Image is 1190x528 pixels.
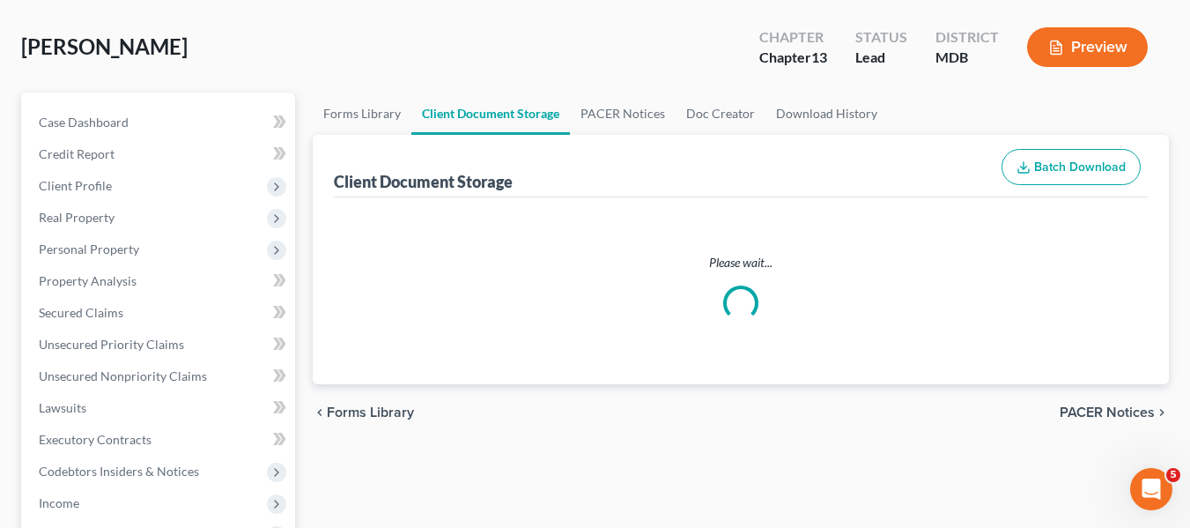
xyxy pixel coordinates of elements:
[855,48,907,68] div: Lead
[327,405,414,420] span: Forms Library
[1155,405,1169,420] i: chevron_right
[676,93,765,135] a: Doc Creator
[570,93,676,135] a: PACER Notices
[39,337,184,352] span: Unsecured Priority Claims
[25,392,295,424] a: Lawsuits
[1130,468,1172,510] iframe: Intercom live chat
[337,254,1144,271] p: Please wait...
[39,495,79,510] span: Income
[39,400,86,415] span: Lawsuits
[855,27,907,48] div: Status
[1060,405,1169,420] button: PACER Notices chevron_right
[765,93,888,135] a: Download History
[759,48,827,68] div: Chapter
[39,368,207,383] span: Unsecured Nonpriority Claims
[25,107,295,138] a: Case Dashboard
[25,265,295,297] a: Property Analysis
[1002,149,1141,186] button: Batch Download
[21,33,188,59] span: [PERSON_NAME]
[39,242,139,257] span: Personal Property
[39,146,115,161] span: Credit Report
[39,178,112,193] span: Client Profile
[313,405,414,420] button: chevron_left Forms Library
[39,464,199,479] span: Codebtors Insiders & Notices
[1027,27,1148,67] button: Preview
[39,210,115,225] span: Real Property
[313,405,327,420] i: chevron_left
[25,329,295,361] a: Unsecured Priority Claims
[39,432,152,447] span: Executory Contracts
[39,115,129,130] span: Case Dashboard
[25,361,295,392] a: Unsecured Nonpriority Claims
[313,93,411,135] a: Forms Library
[811,48,827,65] span: 13
[1060,405,1155,420] span: PACER Notices
[25,424,295,456] a: Executory Contracts
[1034,160,1126,175] span: Batch Download
[334,171,513,192] div: Client Document Storage
[39,273,137,288] span: Property Analysis
[39,305,123,320] span: Secured Claims
[759,27,827,48] div: Chapter
[25,138,295,170] a: Credit Report
[935,48,999,68] div: MDB
[935,27,999,48] div: District
[25,297,295,329] a: Secured Claims
[411,93,570,135] a: Client Document Storage
[1166,468,1180,482] span: 5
